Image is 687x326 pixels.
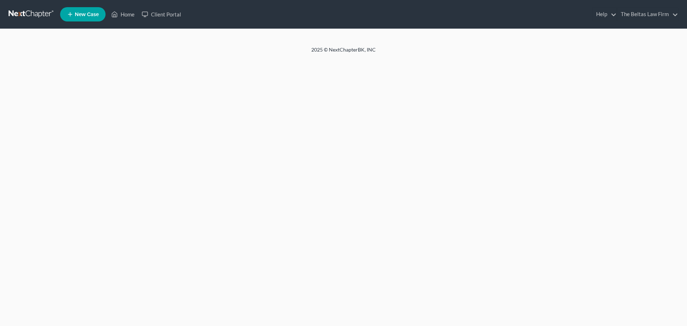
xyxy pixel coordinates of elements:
[108,8,138,21] a: Home
[617,8,678,21] a: The Beltas Law Firm
[140,46,547,59] div: 2025 © NextChapterBK, INC
[138,8,185,21] a: Client Portal
[593,8,617,21] a: Help
[60,7,106,21] new-legal-case-button: New Case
